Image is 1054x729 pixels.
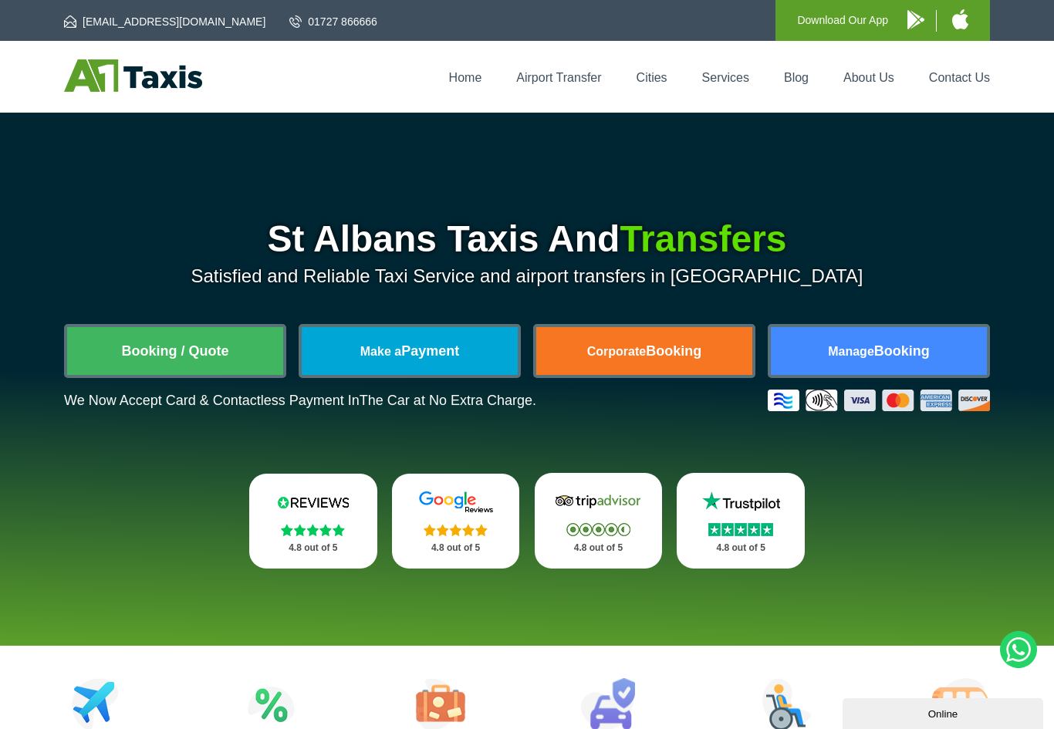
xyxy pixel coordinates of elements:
[64,265,990,287] p: Satisfied and Reliable Taxi Service and airport transfers in [GEOGRAPHIC_DATA]
[708,523,773,536] img: Stars
[637,71,667,84] a: Cities
[289,14,377,29] a: 01727 866666
[392,474,520,569] a: Google Stars 4.8 out of 5
[587,345,646,358] span: Corporate
[702,71,749,84] a: Services
[768,390,990,411] img: Credit And Debit Cards
[360,345,401,358] span: Make a
[64,59,202,92] img: A1 Taxis St Albans LTD
[828,345,874,358] span: Manage
[449,71,482,84] a: Home
[694,538,788,558] p: 4.8 out of 5
[64,14,265,29] a: [EMAIL_ADDRESS][DOMAIN_NAME]
[929,71,990,84] a: Contact Us
[516,71,601,84] a: Airport Transfer
[64,393,536,409] p: We Now Accept Card & Contactless Payment In
[536,327,752,375] a: CorporateBooking
[249,474,377,569] a: Reviews.io Stars 4.8 out of 5
[907,10,924,29] img: A1 Taxis Android App
[424,524,488,536] img: Stars
[620,218,786,259] span: Transfers
[67,327,283,375] a: Booking / Quote
[267,491,360,514] img: Reviews.io
[410,491,502,514] img: Google
[552,490,644,513] img: Tripadvisor
[409,538,503,558] p: 4.8 out of 5
[535,473,663,569] a: Tripadvisor Stars 4.8 out of 5
[843,695,1046,729] iframe: chat widget
[843,71,894,84] a: About Us
[360,393,536,408] span: The Car at No Extra Charge.
[281,524,345,536] img: Stars
[64,221,990,258] h1: St Albans Taxis And
[784,71,809,84] a: Blog
[952,9,968,29] img: A1 Taxis iPhone App
[694,490,787,513] img: Trustpilot
[677,473,805,569] a: Trustpilot Stars 4.8 out of 5
[771,327,987,375] a: ManageBooking
[302,327,518,375] a: Make aPayment
[566,523,630,536] img: Stars
[266,538,360,558] p: 4.8 out of 5
[797,11,888,30] p: Download Our App
[552,538,646,558] p: 4.8 out of 5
